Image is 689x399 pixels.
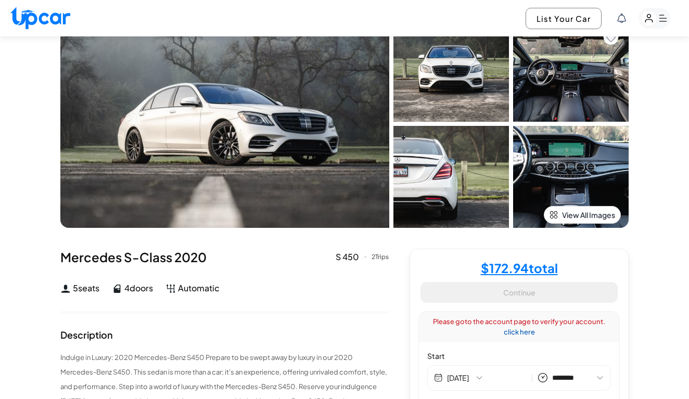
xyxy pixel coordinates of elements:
div: Description [60,330,113,340]
button: Continue [420,282,618,303]
img: Car Image 3 [393,126,509,228]
div: Mercedes S-Class 2020 [60,249,389,265]
img: Car Image 2 [513,20,629,122]
img: view-all [550,211,558,219]
img: Car Image 4 [513,126,629,228]
span: Please goto the account page to verify your account. [433,317,605,336]
h4: $ 172.94 total [481,262,558,274]
span: 4 doors [124,282,153,294]
span: | [531,372,533,384]
div: S 450 [336,251,366,263]
button: List Your Car [526,8,602,29]
div: 2 Trips [372,254,389,260]
button: Add to favorites [604,30,618,45]
img: Upcar Logo [10,7,70,29]
span: View All Images [562,210,615,220]
a: click here [504,328,535,336]
span: 5 seats [73,282,99,294]
button: [DATE] [447,372,527,383]
button: View All Images [544,206,621,224]
img: Car [60,20,389,228]
img: Car Image 1 [393,20,509,122]
span: Automatic [178,282,220,294]
label: Start [427,351,611,361]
